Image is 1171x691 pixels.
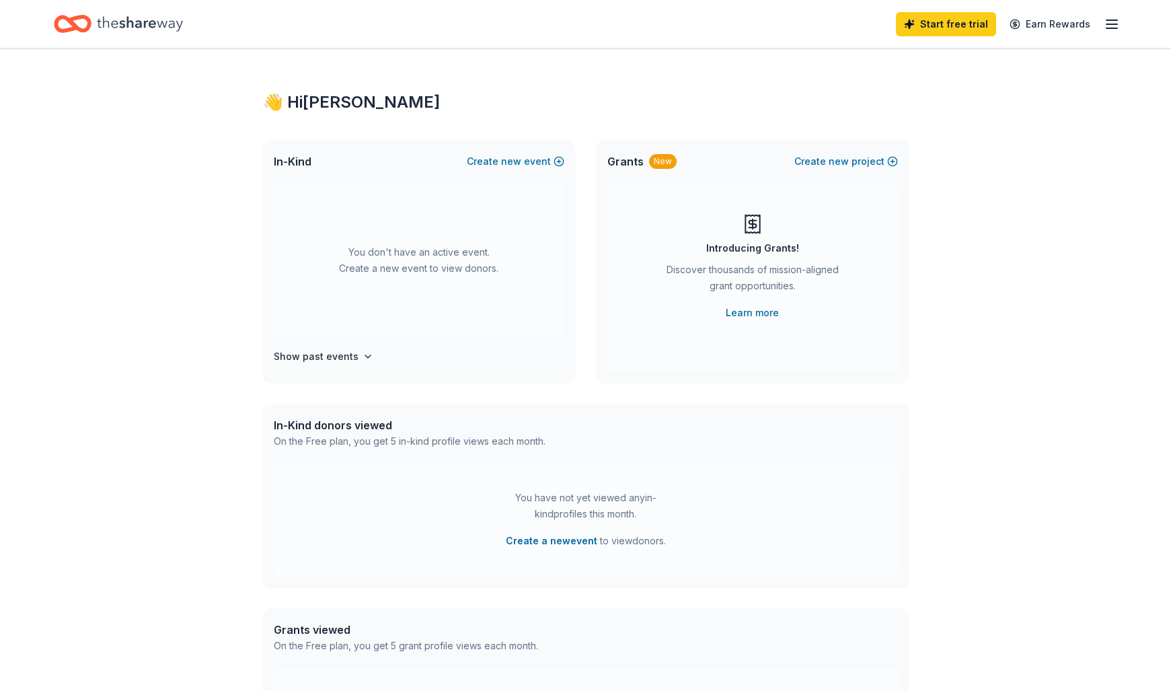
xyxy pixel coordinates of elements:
[263,92,909,113] div: 👋 Hi [PERSON_NAME]
[274,622,538,638] div: Grants viewed
[274,433,545,449] div: On the Free plan, you get 5 in-kind profile views each month.
[506,533,597,549] button: Create a newevent
[467,153,564,170] button: Createnewevent
[274,638,538,654] div: On the Free plan, you get 5 grant profile views each month.
[829,153,849,170] span: new
[794,153,898,170] button: Createnewproject
[649,154,677,169] div: New
[274,349,373,365] button: Show past events
[501,153,521,170] span: new
[274,183,564,338] div: You don't have an active event. Create a new event to view donors.
[1002,12,1098,36] a: Earn Rewards
[896,12,996,36] a: Start free trial
[502,490,670,522] div: You have not yet viewed any in-kind profiles this month.
[274,349,358,365] h4: Show past events
[274,417,545,433] div: In-Kind donors viewed
[274,153,311,170] span: In-Kind
[506,533,666,549] span: to view donors .
[661,262,844,299] div: Discover thousands of mission-aligned grant opportunities.
[726,305,779,321] a: Learn more
[607,153,644,170] span: Grants
[706,240,799,256] div: Introducing Grants!
[54,8,183,40] a: Home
